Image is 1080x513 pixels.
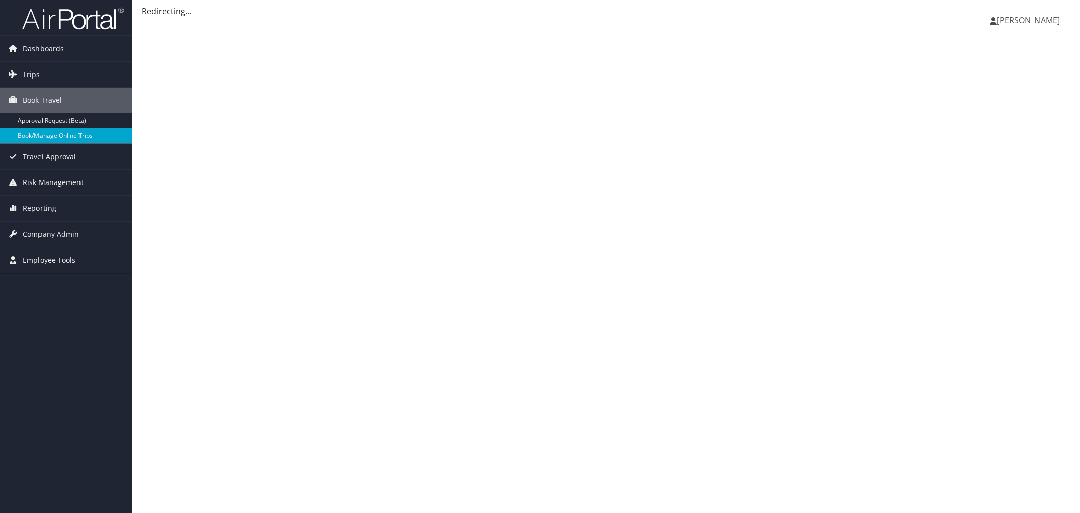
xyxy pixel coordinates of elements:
[990,5,1070,35] a: [PERSON_NAME]
[23,170,84,195] span: Risk Management
[997,15,1060,26] span: [PERSON_NAME]
[23,196,56,221] span: Reporting
[23,247,75,273] span: Employee Tools
[23,144,76,169] span: Travel Approval
[23,222,79,247] span: Company Admin
[23,88,62,113] span: Book Travel
[23,36,64,61] span: Dashboards
[142,5,1070,17] div: Redirecting...
[22,7,124,30] img: airportal-logo.png
[23,62,40,87] span: Trips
